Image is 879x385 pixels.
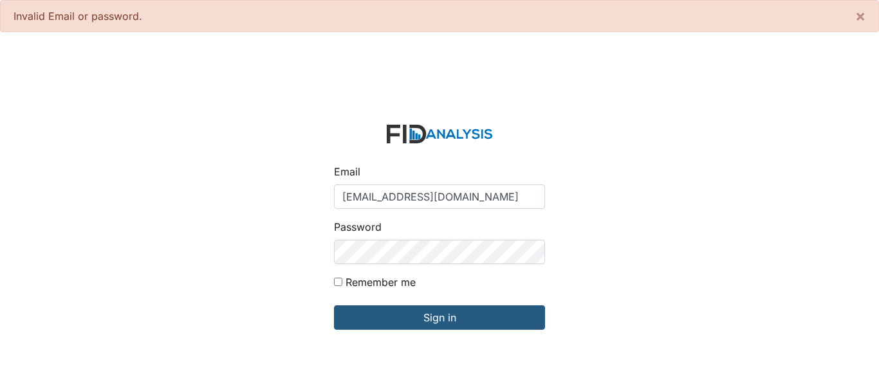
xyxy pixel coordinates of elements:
[334,219,382,235] label: Password
[855,6,865,25] span: ×
[346,274,416,290] label: Remember me
[334,164,360,179] label: Email
[334,305,545,330] input: Sign in
[842,1,878,31] button: ×
[387,125,492,143] img: logo-2fc8c6e3336f68795322cb6e9a2b9007179b544421de10c17bdaae8622450297.svg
